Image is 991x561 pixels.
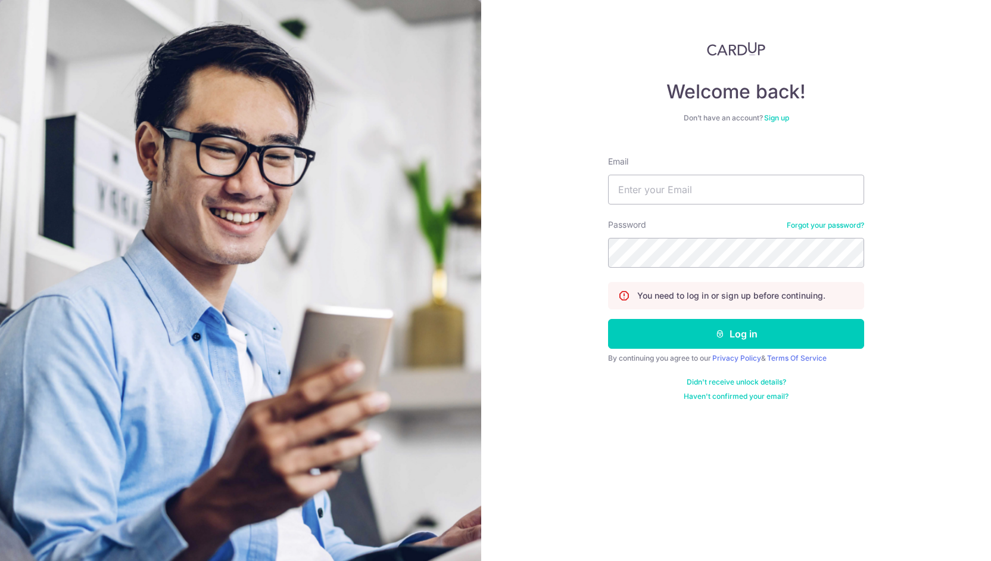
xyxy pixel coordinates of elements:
div: Don’t have an account? [608,113,864,123]
a: Didn't receive unlock details? [687,377,786,387]
a: Haven't confirmed your email? [684,392,789,401]
button: Log in [608,319,864,349]
label: Email [608,156,628,168]
p: You need to log in or sign up before continuing. [637,290,825,302]
h4: Welcome back! [608,80,864,104]
label: Password [608,219,646,231]
a: Privacy Policy [712,354,761,362]
img: CardUp Logo [707,42,765,56]
input: Enter your Email [608,175,864,204]
a: Forgot your password? [787,221,864,230]
div: By continuing you agree to our & [608,354,864,363]
a: Sign up [764,113,789,122]
a: Terms Of Service [767,354,827,362]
